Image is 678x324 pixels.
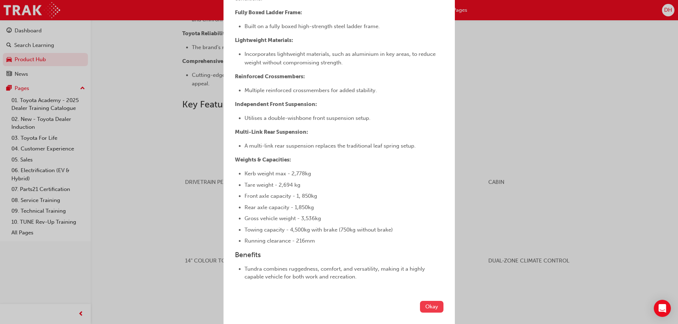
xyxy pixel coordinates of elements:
span: Running clearance - 216mm [245,238,315,244]
span: Utilises a double-wishbone front suspension setup. [245,115,370,121]
li: Tundra combines ruggedness, comfort, and versatility, making it a highly capable vehicle for both... [245,265,443,281]
span: A multi-link rear suspension replaces the traditional leaf spring setup. [245,143,416,149]
span: Lightweight Materials: [235,37,293,43]
span: Rear axle capacity - 1,850kg [245,204,314,211]
span: Front axle capacity - 1, 850kg [245,193,317,199]
span: Multiple reinforced crossmembers for added stability. [245,87,377,94]
span: Reinforced Crossmembers: [235,73,305,80]
span: Towing capacity - 4,500kg with brake (750kg without brake) [245,227,393,233]
span: Gross vehicle weight - 3,536kg [245,215,321,222]
span: Built on a fully boxed high-strength steel ladder frame. [245,23,380,30]
h3: Benefits [235,251,443,259]
span: Kerb weight max - 2,778kg [245,170,311,177]
span: Fully Boxed Ladder Frame: [235,9,302,16]
span: Tare weight - 2,694 kg [245,182,300,188]
span: Multi-Link Rear Suspension: [235,129,308,135]
div: Open Intercom Messenger [654,300,671,317]
span: Incorporates lightweight materials, such as aluminium in key areas, to reduce weight without comp... [245,51,437,66]
span: Weights & Capacities: [235,156,291,163]
button: Okay [420,301,443,313]
span: Independent Front Suspension: [235,101,317,107]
